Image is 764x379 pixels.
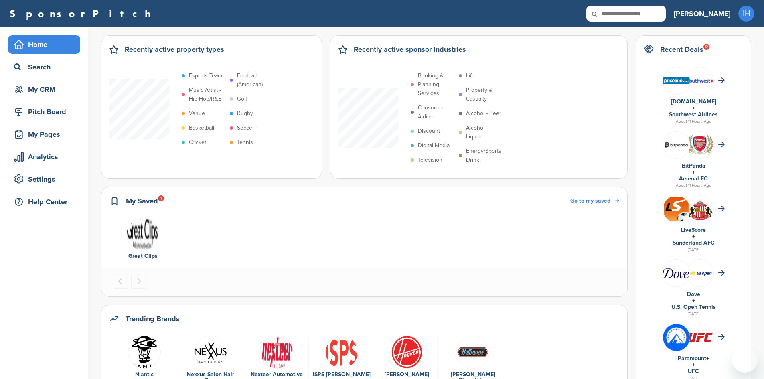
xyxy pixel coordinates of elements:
[669,111,718,118] a: Southwest Airlines
[687,291,700,298] a: Dove
[189,124,214,132] p: Basketball
[237,138,253,147] p: Tennis
[660,44,703,55] h2: Recent Deals
[679,175,708,182] a: Arsenal FC
[466,124,503,141] p: Alcohol - Liquor
[644,118,743,125] div: About 11 Hours Ago
[466,147,503,164] p: Energy/Sports Drink
[418,103,455,121] p: Consumer Airline
[692,169,695,176] a: +
[418,127,440,136] p: Discount
[126,218,159,251] img: Data
[570,197,610,204] span: Go to my saved
[117,336,172,368] a: Niantic logo 2020
[313,336,371,368] a: Isps company logo
[260,336,293,369] img: 225px nexteerlogo
[131,274,146,289] button: Next slide
[189,71,222,80] p: Esports Team
[12,127,80,142] div: My Pages
[325,336,358,369] img: Isps company logo
[8,170,80,188] a: Settings
[671,304,716,310] a: U.S. Open Tennis
[687,198,713,220] img: Open uri20141112 64162 1q58x9c?1415807470
[663,77,690,84] img: Data
[189,86,226,103] p: Music Artist - Hip Hop/R&B
[687,270,713,276] img: Screen shot 2018 07 23 at 2.49.02 pm
[8,125,80,144] a: My Pages
[128,336,161,369] img: Niantic logo 2020
[8,80,80,99] a: My CRM
[12,82,80,97] div: My CRM
[732,347,758,373] iframe: Button to launch messaging window
[687,324,713,351] img: Ufc
[663,135,690,155] img: Bitpanda7084
[418,71,455,98] p: Booking & Planning Services
[251,371,303,378] a: Nexteer Automotive
[12,150,80,164] div: Analytics
[644,182,743,189] div: About 11 Hours Ago
[117,218,169,261] a: Data Great Clips
[237,95,247,103] p: Golf
[385,371,429,378] a: [PERSON_NAME]
[456,336,489,369] img: Screen shot 2019 12 10 at 11.05.49 am
[113,274,128,289] button: Previous slide
[237,124,254,132] p: Soccer
[180,336,241,368] a: Data
[687,135,713,155] img: Open uri20141112 64162 vhlk61?1415807597
[418,156,442,164] p: Television
[644,246,743,253] div: [DATE]
[673,239,715,246] a: Sunderland AFC
[692,233,695,240] a: +
[681,227,706,233] a: LiveScore
[682,162,705,169] a: BitPanda
[126,313,180,324] h2: Trending Brands
[443,336,503,368] a: Screen shot 2019 12 10 at 11.05.49 am
[671,98,716,105] a: [DOMAIN_NAME]
[678,355,709,362] a: Paramount+
[158,195,164,201] div: 1
[12,105,80,119] div: Pitch Board
[10,8,156,19] a: SponsorPitch
[466,109,501,118] p: Alcohol - Beer
[663,324,690,351] img: Gofqa30r 400x400
[194,336,227,369] img: Data
[189,138,206,147] p: Cricket
[663,196,690,223] img: Livescore
[688,368,699,375] a: UFC
[313,371,371,378] a: ISPS [PERSON_NAME]
[8,193,80,211] a: Help Center
[738,6,754,22] span: IH
[674,8,730,19] h3: [PERSON_NAME]
[12,195,80,209] div: Help Center
[390,336,423,369] img: Open uri20141112 50798 1xmgeq5
[126,195,158,207] h2: My Saved
[8,58,80,76] a: Search
[8,103,80,121] a: Pitch Board
[644,310,743,318] div: [DATE]
[466,71,475,80] p: Life
[692,105,695,111] a: +
[12,37,80,52] div: Home
[703,44,709,50] div: 12
[687,79,713,83] img: Southwest airlines logo 2014.svg
[113,218,173,261] div: 1 of 1
[8,35,80,54] a: Home
[189,109,205,118] p: Venue
[570,197,619,205] a: Go to my saved
[249,336,304,368] a: 225px nexteerlogo
[418,141,450,150] p: Digital Media
[117,252,169,261] div: Great Clips
[237,109,253,118] p: Rugby
[692,361,695,368] a: +
[8,148,80,166] a: Analytics
[12,172,80,186] div: Settings
[692,297,695,304] a: +
[125,44,224,55] h2: Recently active property types
[466,86,503,103] p: Property & Casualty
[237,71,274,89] p: Football (American)
[674,5,730,22] a: [PERSON_NAME]
[379,336,434,368] a: Open uri20141112 50798 1xmgeq5
[135,371,154,378] a: Niantic
[354,44,466,55] h2: Recently active sponsor industries
[12,60,80,74] div: Search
